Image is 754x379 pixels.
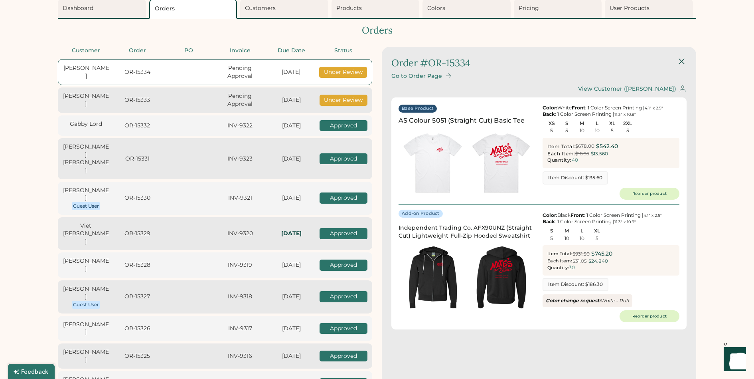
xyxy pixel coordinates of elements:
[268,122,315,130] div: [DATE]
[596,143,618,151] div: $542.40
[155,5,234,13] div: Orders
[320,95,367,106] div: Under Review
[548,281,603,288] div: Item Discount: $186.30
[620,121,635,126] div: 2XL
[574,228,589,234] div: L
[63,64,109,80] div: [PERSON_NAME]
[645,105,663,111] font: 4.1" x 2.5"
[73,203,99,209] div: Guest User
[268,47,315,55] div: Due Date
[543,218,555,224] strong: Back
[643,213,662,218] font: 4.1" x 2.5"
[626,128,629,133] div: 5
[268,230,315,238] div: In-Hands: Fri, Oct 17, 2025
[217,47,263,55] div: Invoice
[546,298,600,304] strong: Color change request:
[572,251,590,257] s: $931.50
[467,243,536,312] img: generate-image
[620,310,679,322] button: Reorder product
[544,228,559,234] div: S
[217,122,263,130] div: INV-9322
[572,157,578,163] div: 40
[320,120,367,131] div: Approved
[543,105,557,111] strong: Color:
[543,111,555,117] strong: Back
[570,212,584,218] strong: Front
[320,192,367,204] div: Approved
[614,219,636,224] font: 11.3" x 10.9"
[614,112,636,117] font: 11.3" x 10.9"
[217,155,263,163] div: INV-9323
[391,73,442,79] div: Go to Order Page
[399,224,535,240] div: Independent Trading Co. AFX90UNZ (Straight Cut) Lightweight Full-Zip Hooded Sweatshirt
[605,121,620,126] div: XL
[114,325,161,333] div: OR-15326
[320,291,367,302] div: Approved
[73,302,99,308] div: Guest User
[575,143,594,149] s: $678.00
[544,121,559,126] div: XS
[320,323,367,334] div: Approved
[547,251,572,257] div: Item Total:
[572,105,585,111] strong: Front
[546,298,629,304] em: White - Puff
[574,121,589,126] div: M
[319,67,367,78] div: Under Review
[268,352,315,360] div: [DATE]
[575,151,589,157] s: $16.95
[716,343,750,377] iframe: Front Chat
[572,258,587,264] s: $31.05
[402,105,434,112] div: Base Product
[217,261,263,269] div: INV-9319
[268,261,315,269] div: [DATE]
[559,121,574,126] div: S
[590,121,604,126] div: L
[588,258,608,265] div: $24.840
[166,47,212,55] div: PO
[548,175,602,181] div: Item Discount: $135.60
[591,151,608,157] div: $13.560
[320,351,367,362] div: Approved
[217,230,263,238] div: INV-9320
[217,64,263,80] div: Pending Approval
[550,236,553,241] div: 5
[63,257,109,273] div: [PERSON_NAME]
[245,4,326,12] div: Customers
[559,228,574,234] div: M
[547,151,575,157] div: Each Item:
[63,285,109,301] div: [PERSON_NAME]
[391,56,470,70] div: Order #OR-15334
[217,194,263,202] div: INV-9321
[114,261,161,269] div: OR-15328
[427,4,508,12] div: Colors
[620,188,679,200] button: Reorder product
[550,128,553,133] div: 5
[217,325,263,333] div: INV-9317
[63,321,109,336] div: [PERSON_NAME]
[320,260,367,271] div: Approved
[565,236,569,241] div: 10
[547,143,575,150] div: Item Total:
[547,258,572,264] div: Each Item:
[569,265,575,270] div: 30
[63,348,109,364] div: [PERSON_NAME]
[543,212,679,225] div: Black : 1 Color Screen Printing | : 1 Color Screen Printing |
[268,68,314,76] div: [DATE]
[114,230,161,238] div: OR-15329
[610,4,691,12] div: User Products
[63,47,109,55] div: Customer
[565,128,568,133] div: 5
[578,85,676,92] div: View Customer ([PERSON_NAME])
[591,250,612,258] div: $745.20
[63,187,109,202] div: [PERSON_NAME]
[114,122,161,130] div: OR-15332
[399,129,467,197] img: generate-image
[114,47,161,55] div: Order
[217,293,263,301] div: INV-9318
[547,157,572,163] div: Quantity:
[595,128,600,133] div: 10
[63,222,109,246] div: Viet [PERSON_NAME]
[268,155,315,163] div: [DATE]
[217,352,263,360] div: INV-9316
[58,24,696,37] div: Orders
